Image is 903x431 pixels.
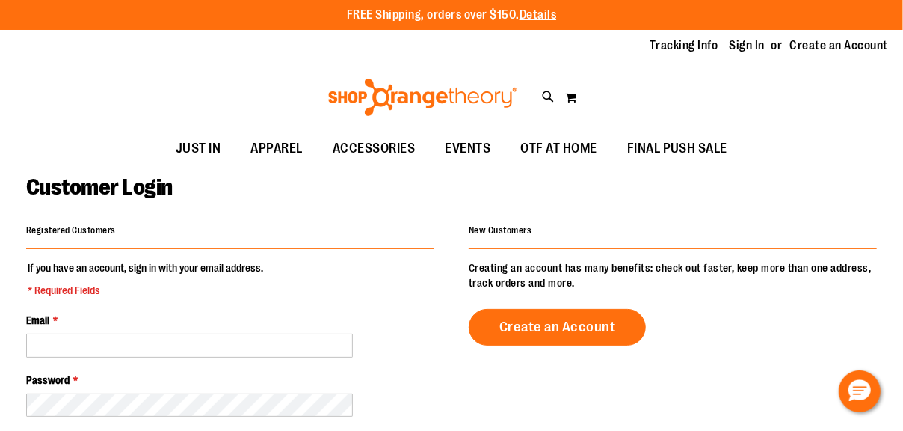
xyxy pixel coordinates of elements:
a: Create an Account [469,309,647,346]
span: OTF AT HOME [520,132,597,165]
img: Shop Orangetheory [326,79,520,116]
a: OTF AT HOME [505,132,612,166]
legend: If you have an account, sign in with your email address. [26,260,265,298]
a: Sign In [730,37,765,54]
a: FINAL PUSH SALE [612,132,743,166]
span: Create an Account [499,319,616,335]
a: Create an Account [790,37,889,54]
p: FREE Shipping, orders over $150. [347,7,557,24]
a: APPAREL [235,132,318,166]
span: JUST IN [176,132,221,165]
span: EVENTS [445,132,490,165]
p: Creating an account has many benefits: check out faster, keep more than one address, track orders... [469,260,877,290]
span: Password [26,374,70,386]
strong: Registered Customers [26,225,116,236]
a: JUST IN [161,132,236,166]
span: FINAL PUSH SALE [627,132,728,165]
span: APPAREL [250,132,303,165]
span: * Required Fields [28,283,263,298]
a: Details [520,8,557,22]
a: ACCESSORIES [318,132,431,166]
span: Email [26,314,49,326]
span: ACCESSORIES [333,132,416,165]
span: Customer Login [26,174,173,200]
a: EVENTS [430,132,505,166]
strong: New Customers [469,225,532,236]
button: Hello, have a question? Let’s chat. [839,370,881,412]
a: Tracking Info [650,37,718,54]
